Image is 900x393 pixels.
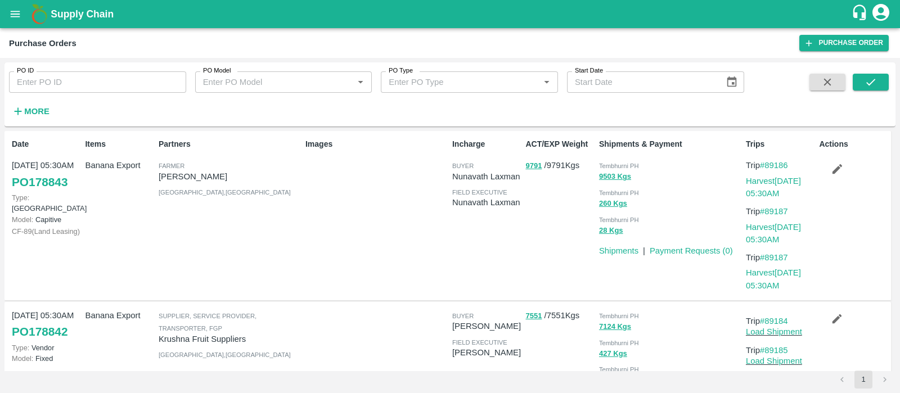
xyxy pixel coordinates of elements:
[9,36,76,51] div: Purchase Orders
[599,197,627,210] button: 260 Kgs
[760,207,788,216] a: #89187
[12,138,80,150] p: Date
[12,215,33,224] span: Model:
[12,227,80,236] span: CF- 89 ( Land Leasing )
[638,240,645,257] div: |
[851,4,871,24] div: customer-support
[760,346,788,355] a: #89185
[819,138,888,150] p: Actions
[599,347,627,360] button: 427 Kgs
[746,205,814,218] p: Trip
[854,371,872,389] button: page 1
[599,162,639,169] span: Tembhurni PH
[599,216,639,223] span: Tembhurni PH
[452,313,474,319] span: buyer
[452,162,474,169] span: buyer
[599,138,741,150] p: Shipments & Payment
[525,310,542,323] button: 7551
[24,107,49,116] strong: More
[746,327,802,336] a: Load Shipment
[12,227,80,236] a: CF-89(Land Leasing)
[567,71,717,93] input: Start Date
[746,356,802,365] a: Load Shipment
[51,6,851,22] a: Supply Chain
[12,159,80,171] p: [DATE] 05:30AM
[452,346,521,359] p: [PERSON_NAME]
[760,253,788,262] a: #89187
[799,35,889,51] a: Purchase Order
[575,66,603,75] label: Start Date
[525,159,594,172] p: / 9791 Kgs
[539,75,554,89] button: Open
[452,138,521,150] p: Incharge
[525,309,594,322] p: / 7551 Kgs
[650,246,733,255] a: Payment Requests (0)
[9,102,52,121] button: More
[599,189,639,196] span: Tembhurni PH
[12,322,67,342] a: PO178842
[746,251,814,264] p: Trip
[760,161,788,170] a: #89186
[831,371,895,389] nav: pagination navigation
[12,309,80,322] p: [DATE] 05:30AM
[599,366,639,373] span: Tembhurni PH
[159,333,301,345] p: Krushna Fruit Suppliers
[599,224,623,237] button: 28 Kgs
[305,138,448,150] p: Images
[599,246,638,255] a: Shipments
[9,71,186,93] input: Enter PO ID
[746,138,814,150] p: Trips
[384,75,536,89] input: Enter PO Type
[85,309,154,322] p: Banana Export
[12,342,80,353] p: Vendor
[2,1,28,27] button: open drawer
[746,177,801,198] a: Harvest[DATE] 05:30AM
[159,162,184,169] span: Farmer
[746,268,801,290] a: Harvest[DATE] 05:30AM
[599,313,639,319] span: Tembhurni PH
[599,340,639,346] span: Tembhurni PH
[12,353,80,364] p: Fixed
[746,344,814,356] p: Trip
[525,160,542,173] button: 9791
[452,189,507,196] span: field executive
[746,223,801,244] a: Harvest[DATE] 05:30AM
[599,170,631,183] button: 9503 Kgs
[159,313,256,332] span: Supplier, Service Provider, Transporter, FGP
[12,192,80,214] p: [GEOGRAPHIC_DATA]
[159,170,301,183] p: [PERSON_NAME]
[760,317,788,326] a: #89184
[12,172,67,192] a: PO178843
[51,8,114,20] b: Supply Chain
[159,189,291,196] span: [GEOGRAPHIC_DATA] , [GEOGRAPHIC_DATA]
[452,320,521,332] p: [PERSON_NAME]
[353,75,368,89] button: Open
[28,3,51,25] img: logo
[525,138,594,150] p: ACT/EXP Weight
[159,351,291,358] span: [GEOGRAPHIC_DATA] , [GEOGRAPHIC_DATA]
[746,159,814,171] p: Trip
[389,66,413,75] label: PO Type
[199,75,350,89] input: Enter PO Model
[12,354,33,363] span: Model:
[159,138,301,150] p: Partners
[12,344,29,352] span: Type:
[452,196,521,209] p: Nunavath Laxman
[12,214,80,225] p: Capitive
[12,193,29,202] span: Type:
[746,315,814,327] p: Trip
[203,66,231,75] label: PO Model
[452,339,507,346] span: field executive
[17,66,34,75] label: PO ID
[85,159,154,171] p: Banana Export
[599,320,631,333] button: 7124 Kgs
[721,71,742,93] button: Choose date
[452,170,521,183] p: Nunavath Laxman
[871,2,891,26] div: account of current user
[85,138,154,150] p: Items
